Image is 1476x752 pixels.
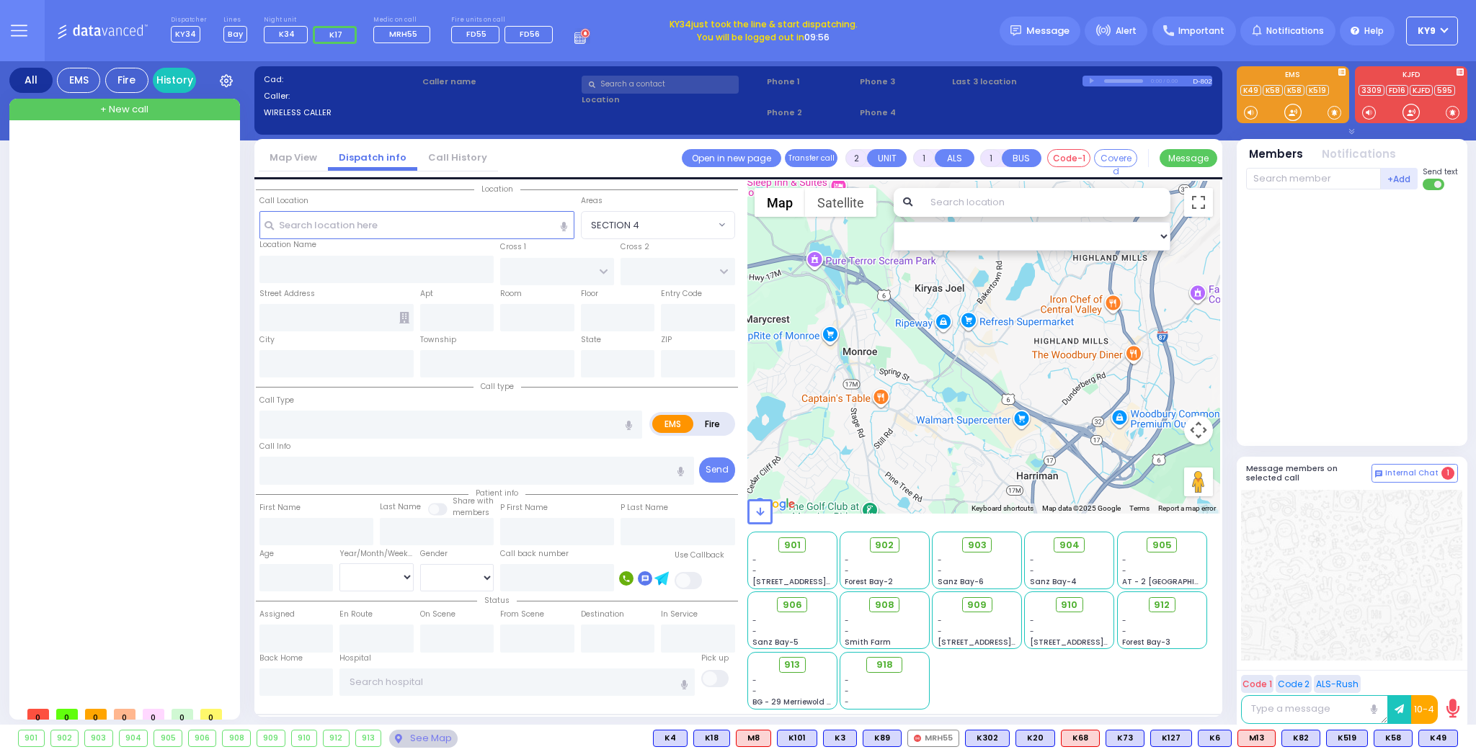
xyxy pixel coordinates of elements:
button: ALS [935,149,974,167]
label: Call Info [259,441,290,452]
label: From Scene [500,609,544,620]
span: - [938,555,942,565]
div: 913 [356,730,381,746]
div: K3 [823,730,857,747]
span: Message [1026,24,1070,38]
a: Dispatch info [328,151,417,164]
span: [STREET_ADDRESS][PERSON_NAME] [1030,637,1166,648]
span: 905 [1152,538,1172,552]
label: Age [259,548,274,560]
a: K58 [1284,85,1304,96]
label: Room [500,288,522,300]
label: On Scene [420,609,455,620]
button: Drag Pegman onto the map to open Street View [1184,467,1213,496]
label: Turn off text [1423,177,1446,192]
label: Floor [581,288,598,300]
label: In Service [661,609,698,620]
a: K519 [1306,85,1329,96]
label: ZIP [661,334,672,346]
span: Phone 1 [767,76,855,88]
span: Phone 2 [767,107,855,119]
div: BLS [965,730,1010,747]
label: Night unit [264,16,362,24]
label: Caller: [264,90,418,102]
button: Transfer call [785,149,837,167]
button: Toggle fullscreen view [1184,188,1213,217]
span: FD55 [466,28,486,40]
div: 910 [292,730,317,746]
div: BLS [1374,730,1413,747]
a: 595 [1434,85,1455,96]
div: BLS [777,730,817,747]
label: WIRELESS CALLER [264,107,418,119]
input: Search location [921,188,1170,217]
label: KJFD [1355,71,1467,81]
label: EMS [1237,71,1349,81]
span: Call type [474,381,521,392]
button: BUS [1002,149,1041,167]
label: Call Type [259,395,294,406]
span: Notifications [1266,24,1324,37]
div: BLS [1015,730,1055,747]
span: - [1122,555,1126,565]
span: 901 [784,538,801,552]
input: Search hospital [339,668,695,696]
label: Gender [420,548,448,560]
span: 904 [1059,538,1080,552]
div: - [845,697,924,707]
span: - [938,626,942,637]
label: City [259,334,275,346]
label: Caller name [422,76,577,88]
label: Destination [581,609,624,620]
img: comment-alt.png [1375,470,1382,478]
div: - [845,675,924,686]
div: BLS [1326,730,1368,747]
button: Show satellite imagery [805,188,876,217]
span: [STREET_ADDRESS][PERSON_NAME] [752,576,889,587]
span: 0 [172,709,193,720]
div: BLS [863,730,902,747]
span: 910 [1061,598,1077,612]
label: State [581,334,601,346]
span: Location [474,184,520,194]
span: - [752,555,757,565]
label: Back Home [259,653,303,664]
div: ALS [1061,730,1100,747]
span: 918 [876,658,893,672]
label: Cross 1 [500,241,526,253]
span: 903 [968,538,987,552]
div: K127 [1150,730,1192,747]
span: - [845,615,849,626]
label: Street Address [259,288,315,300]
div: BLS [1281,730,1320,747]
label: Last Name [380,501,421,513]
button: Show street map [755,188,805,217]
span: 906 [783,598,802,612]
div: See map [389,730,457,748]
a: Open this area in Google Maps (opens a new window) [751,495,799,514]
label: En Route [339,609,373,620]
label: Call back number [500,548,569,560]
span: 1 [1441,467,1454,480]
div: Year/Month/Week/Day [339,548,414,560]
span: 0 [114,709,135,720]
button: Code 1 [1241,675,1273,693]
span: - [752,626,757,637]
span: 0 [143,709,164,720]
a: History [153,68,196,93]
span: - [938,565,942,576]
div: BLS [693,730,730,747]
div: K6 [1198,730,1232,747]
div: K20 [1015,730,1055,747]
span: SECTION 4 [581,211,735,238]
button: ALS-Rush [1314,675,1361,693]
span: - [752,615,757,626]
span: - [1030,555,1034,565]
span: Help [1364,24,1384,37]
label: Lines [223,16,247,24]
span: Internal Chat [1385,468,1439,478]
button: KY9 [1406,17,1458,45]
label: Fire [693,415,733,433]
span: KY34 [171,26,200,42]
button: Notifications [1322,146,1396,163]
